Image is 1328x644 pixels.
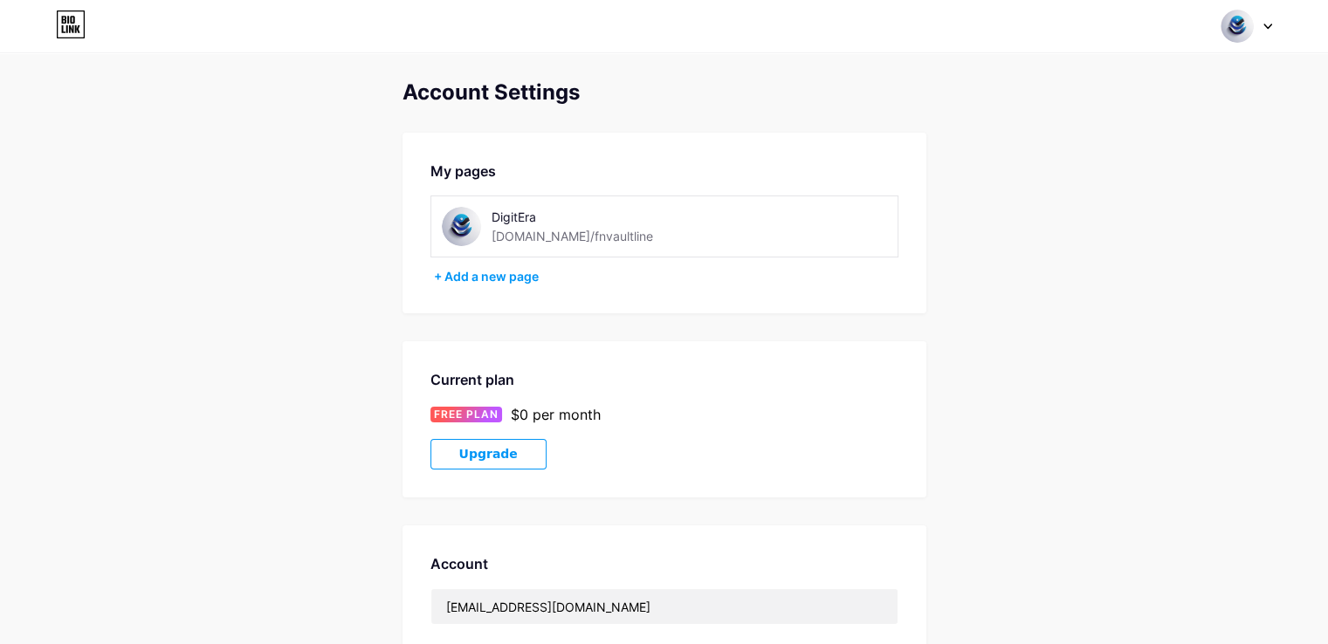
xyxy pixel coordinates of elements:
div: $0 per month [511,404,601,425]
button: Upgrade [430,439,547,469]
div: Current plan [430,369,898,390]
div: Account Settings [403,80,926,105]
div: DigitEra [492,208,698,226]
img: amzn101 [1221,10,1254,43]
div: Account [430,553,898,574]
span: Upgrade [459,447,518,462]
div: + Add a new page [434,268,898,285]
input: Email [431,589,898,624]
img: fnvaultline [442,207,481,246]
div: [DOMAIN_NAME]/fnvaultline [492,227,653,245]
div: My pages [430,161,898,182]
span: FREE PLAN [434,407,499,422]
